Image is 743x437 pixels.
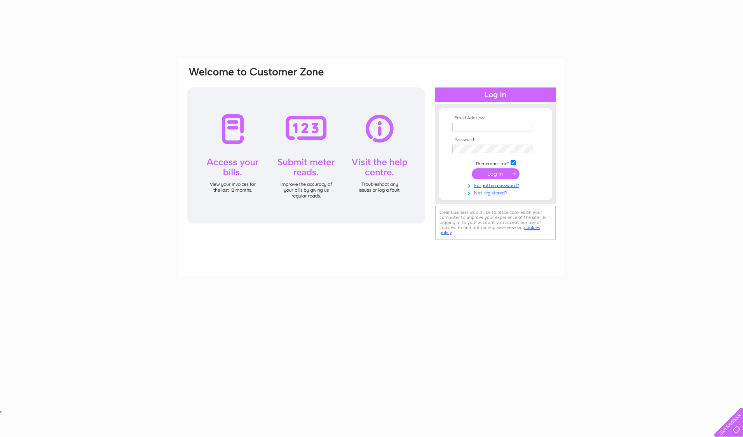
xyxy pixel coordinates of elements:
[452,189,541,196] a: Not registered?
[452,181,541,189] a: Forgotten password?
[450,115,541,121] th: Email Address:
[472,168,520,179] input: Submit
[450,159,541,167] td: Remember me?
[440,225,540,235] a: cookies policy
[450,137,541,143] th: Password:
[435,206,556,239] div: Clear Business would like to place cookies on your computer to improve your experience of the sit...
